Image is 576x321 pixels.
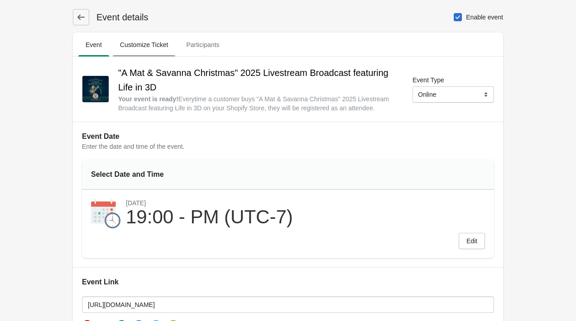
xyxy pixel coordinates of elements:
[82,131,494,142] h2: Event Date
[89,11,149,24] h1: Event details
[413,76,444,85] label: Event Type
[118,95,178,103] strong: Your event is ready !
[466,13,503,22] span: Enable event
[126,207,293,227] div: 19:00 - PM (UTC-7)
[78,37,109,53] span: Event
[179,37,226,53] span: Participants
[91,199,120,228] img: calendar-9220d27974dede90758afcd34f990835.png
[126,199,293,207] div: [DATE]
[82,143,184,150] span: Enter the date and time of the event.
[466,237,477,245] span: Edit
[82,277,494,288] h2: Event Link
[118,94,398,113] div: Everytime a customer buys "A Mat & Savanna Christmas" 2025 Livestream Broadcast featuring Life in...
[82,297,494,313] input: https://secret-url.com
[82,76,109,102] img: LivestreamGraphics_1000x1000_a284d826-3319-46cb-87c6-03c7508fd4ef.png
[91,169,209,180] div: Select Date and Time
[459,233,485,249] button: Edit
[113,37,176,53] span: Customize Ticket
[118,66,398,94] h2: "A Mat & Savanna Christmas" 2025 Livestream Broadcast featuring Life in 3D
